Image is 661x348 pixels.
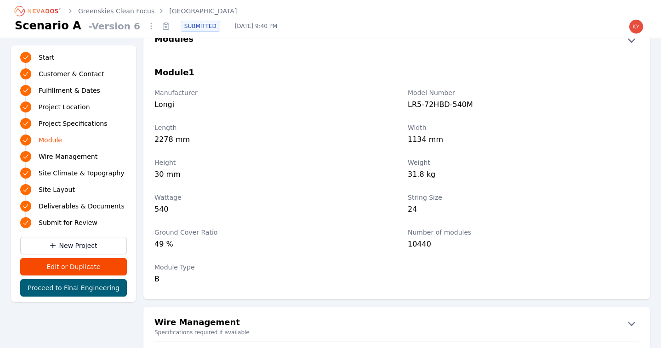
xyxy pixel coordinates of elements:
[154,263,386,272] label: Module Type
[20,258,127,275] button: Edit or Duplicate
[39,135,62,145] span: Module
[39,218,97,227] span: Submit for Review
[154,134,386,147] div: 2278 mm
[408,169,639,182] div: 31.8 kg
[154,123,386,132] label: Length
[154,33,194,47] h2: Modules
[39,69,104,79] span: Customer & Contact
[408,228,639,237] label: Number of modules
[154,239,386,252] div: 49 %
[181,21,220,32] div: SUBMITTED
[20,51,127,229] nav: Progress
[408,158,639,167] label: Weight
[154,193,386,202] label: Wattage
[15,4,237,18] nav: Breadcrumb
[39,168,124,178] span: Site Climate & Topography
[143,33,650,47] button: Modules
[39,119,108,128] span: Project Specifications
[408,204,639,217] div: 24
[15,18,81,33] h1: Scenario A
[154,204,386,217] div: 540
[408,239,639,252] div: 10440
[154,228,386,237] label: Ground Cover Ratio
[39,202,125,211] span: Deliverables & Documents
[629,19,644,34] img: kyle.macdougall@nevados.solar
[154,66,194,79] h3: Module 1
[408,193,639,202] label: String Size
[154,316,240,331] h2: Wire Management
[20,279,127,297] button: Proceed to Final Engineering
[154,99,386,112] div: Longi
[408,123,639,132] label: Width
[154,274,386,285] div: B
[39,86,100,95] span: Fulfillment & Dates
[408,134,639,147] div: 1134 mm
[154,88,386,97] label: Manufacturer
[39,185,75,194] span: Site Layout
[143,329,650,336] small: Specifications required if available
[85,20,144,33] span: - Version 6
[169,6,237,16] a: [GEOGRAPHIC_DATA]
[39,102,90,112] span: Project Location
[154,158,386,167] label: Height
[39,152,97,161] span: Wire Management
[143,316,650,331] button: Wire Management
[408,88,639,97] label: Model Number
[39,53,54,62] span: Start
[228,22,285,30] span: [DATE] 9:40 PM
[78,6,154,16] a: Greenskies Clean Focus
[20,237,127,254] a: New Project
[408,99,639,112] div: LR5-72HBD-540M
[154,169,386,182] div: 30 mm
